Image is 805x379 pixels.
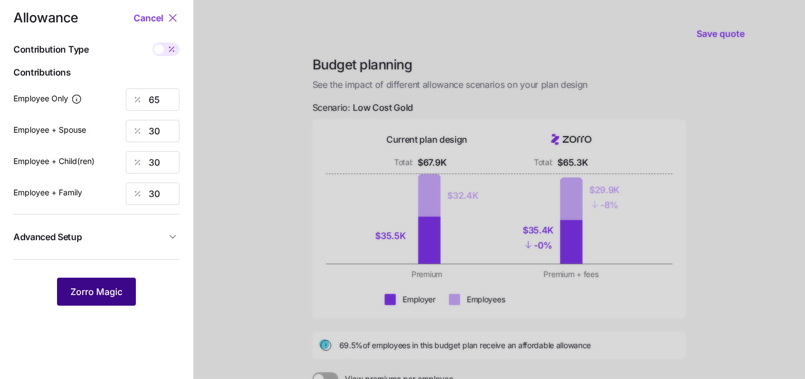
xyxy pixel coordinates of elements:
button: Cancel [134,11,166,25]
label: Employee + Spouse [13,124,86,136]
span: Allowance [13,11,78,25]
label: Employee Only [13,92,82,105]
button: Advanced Setup [13,223,179,251]
span: Zorro Magic [70,285,122,298]
span: Contributions [13,65,179,79]
label: Employee + Child(ren) [13,155,94,167]
span: Advanced Setup [13,230,82,244]
button: Zorro Magic [57,278,136,306]
label: Employee + Family [13,186,82,199]
span: Contribution Type [13,43,89,57]
span: Cancel [134,11,163,25]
